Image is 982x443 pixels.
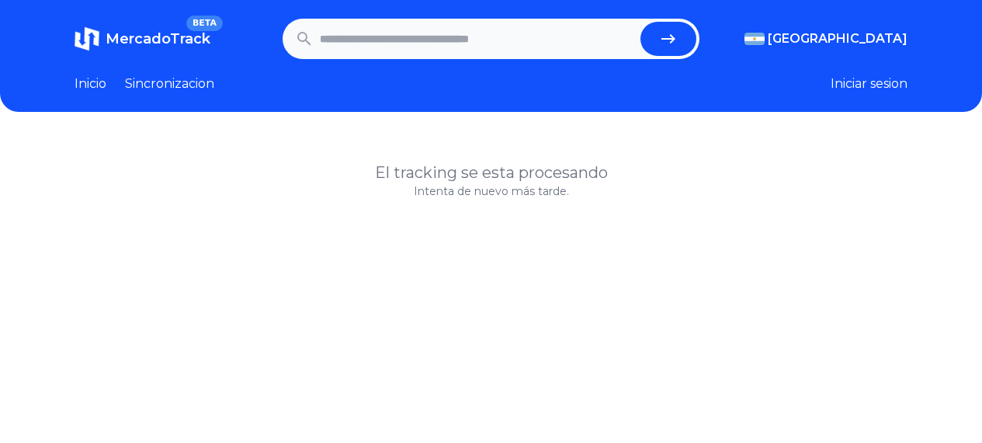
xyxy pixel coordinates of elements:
p: Intenta de nuevo más tarde. [75,183,907,199]
span: BETA [186,16,223,31]
a: Inicio [75,75,106,93]
h1: El tracking se esta procesando [75,162,907,183]
button: [GEOGRAPHIC_DATA] [744,30,907,48]
a: Sincronizacion [125,75,214,93]
img: MercadoTrack [75,26,99,51]
a: MercadoTrackBETA [75,26,210,51]
img: Argentina [744,33,765,45]
span: [GEOGRAPHIC_DATA] [768,30,907,48]
span: MercadoTrack [106,30,210,47]
button: Iniciar sesion [831,75,907,93]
